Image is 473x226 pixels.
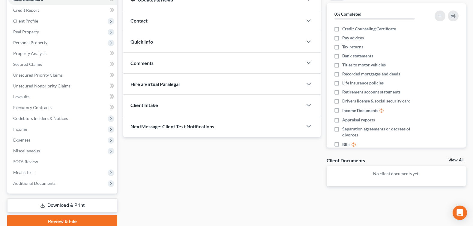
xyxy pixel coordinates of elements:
span: Lawsuits [13,94,29,99]
span: Miscellaneous [13,148,40,153]
a: View All [448,158,463,162]
span: NextMessage: Client Text Notifications [130,124,214,129]
a: Executory Contracts [8,102,117,113]
span: Executory Contracts [13,105,52,110]
a: SOFA Review [8,156,117,167]
span: Credit Counseling Certificate [342,26,396,32]
a: Property Analysis [8,48,117,59]
span: Client Profile [13,18,38,23]
div: Client Documents [327,157,365,163]
span: Means Test [13,170,34,175]
span: Client Intake [130,102,158,108]
span: SOFA Review [13,159,38,164]
span: Titles to motor vehicles [342,62,386,68]
div: Open Intercom Messenger [453,206,467,220]
span: Separation agreements or decrees of divorces [342,126,426,138]
span: Drivers license & social security card [342,98,411,104]
span: Bank statements [342,53,373,59]
span: Codebtors Insiders & Notices [13,116,68,121]
span: Tax returns [342,44,363,50]
a: Unsecured Nonpriority Claims [8,81,117,91]
strong: 0% Completed [334,11,361,17]
span: Bills [342,142,350,148]
span: Hire a Virtual Paralegal [130,81,180,87]
p: No client documents yet. [331,171,461,177]
span: Personal Property [13,40,47,45]
span: Income Documents [342,108,378,114]
span: Real Property [13,29,39,34]
a: Credit Report [8,5,117,16]
a: Download & Print [7,198,117,212]
span: Recorded mortgages and deeds [342,71,400,77]
span: Unsecured Priority Claims [13,72,63,78]
span: Contact [130,18,148,23]
span: Retirement account statements [342,89,400,95]
span: Comments [130,60,154,66]
span: Pay advices [342,35,364,41]
a: Unsecured Priority Claims [8,70,117,81]
span: Expenses [13,137,30,142]
span: Income [13,127,27,132]
a: Secured Claims [8,59,117,70]
span: Additional Documents [13,181,55,186]
a: Lawsuits [8,91,117,102]
span: Secured Claims [13,62,42,67]
span: Unsecured Nonpriority Claims [13,83,70,88]
span: Quick Info [130,39,153,44]
span: Life insurance policies [342,80,384,86]
span: Credit Report [13,8,39,13]
span: Appraisal reports [342,117,375,123]
span: Property Analysis [13,51,46,56]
